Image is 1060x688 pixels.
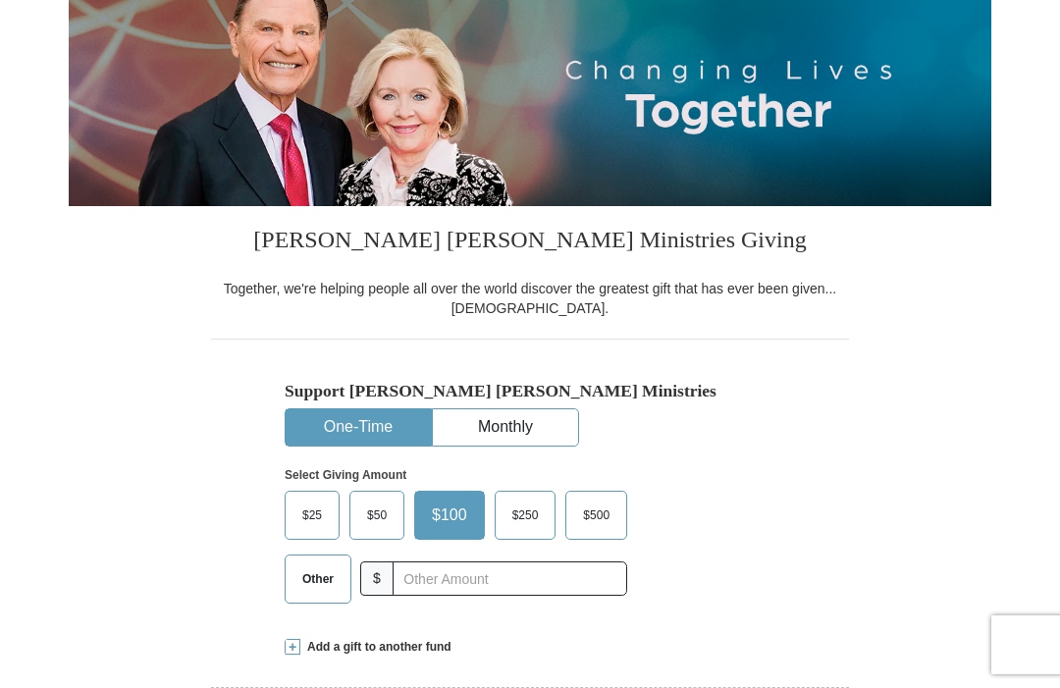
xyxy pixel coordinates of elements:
[503,501,549,530] span: $250
[285,468,406,482] strong: Select Giving Amount
[573,501,619,530] span: $500
[393,561,627,596] input: Other Amount
[211,206,849,279] h3: [PERSON_NAME] [PERSON_NAME] Ministries Giving
[285,381,775,401] h5: Support [PERSON_NAME] [PERSON_NAME] Ministries
[300,639,451,656] span: Add a gift to another fund
[433,409,578,446] button: Monthly
[211,279,849,318] div: Together, we're helping people all over the world discover the greatest gift that has ever been g...
[292,564,344,594] span: Other
[422,501,477,530] span: $100
[292,501,332,530] span: $25
[286,409,431,446] button: One-Time
[357,501,397,530] span: $50
[360,561,394,596] span: $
